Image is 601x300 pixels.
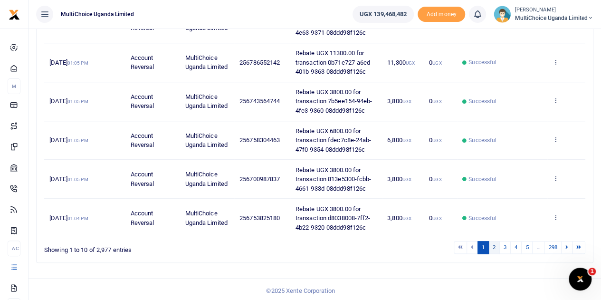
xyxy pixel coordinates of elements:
span: Account Reversal [131,93,154,110]
div: Showing 1 to 10 of 2,977 entries [44,240,266,255]
span: Rebate UGX 6800.00 for transaction fdec7c8e-24ab-47f0-9354-08ddd98f126c [296,127,372,153]
span: [DATE] [49,59,88,66]
span: 6,800 [387,136,411,144]
span: MultiChoice Uganda Limited [185,210,227,226]
span: 256743564744 [239,97,280,105]
span: 11,300 [387,59,415,66]
span: 256753825180 [239,214,280,222]
span: 256786552142 [239,59,280,66]
span: 0 [429,136,441,144]
span: 256758304463 [239,136,280,144]
li: Toup your wallet [418,7,465,22]
a: 4 [510,241,522,254]
li: Wallet ballance [349,6,418,23]
span: Successful [468,97,496,106]
small: 01:05 PM [67,99,88,104]
span: Account Reversal [131,54,154,71]
span: Rebate UGX 3800.00 for transaction 813e5300-fcbb-4661-933d-08ddd98f126c [296,166,372,192]
small: UGX [432,60,441,66]
a: Add money [418,10,465,17]
a: 2 [488,241,500,254]
small: 01:04 PM [67,216,88,221]
span: Rebate UGX 3800.00 for transaction 7b5ee154-94eb-4fe3-9360-08ddd98f126c [296,88,372,114]
span: 0 [429,214,441,222]
small: UGX [432,138,441,143]
span: Successful [468,58,496,67]
span: Rebate UGX 3800.00 for transaction d8038008-7ff2-4b22-9320-08ddd98f126c [296,205,371,231]
small: UGX [432,216,441,221]
small: 01:05 PM [67,138,88,143]
span: [DATE] [49,175,88,183]
span: 3,800 [387,214,411,222]
small: UGX [432,99,441,104]
span: Rebate UGX 11300.00 for transaction 0b71e727-a6ed-401b-9363-08ddd98f126c [296,49,372,75]
img: profile-user [494,6,511,23]
span: UGX 139,468,482 [360,10,407,19]
span: 0 [429,97,441,105]
span: MultiChoice Uganda Limited [185,132,227,149]
a: UGX 139,468,482 [353,6,414,23]
span: Successful [468,175,496,184]
li: Ac [8,241,20,256]
span: [DATE] [49,136,88,144]
small: UGX [402,99,411,104]
small: 01:05 PM [67,177,88,182]
span: MultiChoice Uganda Limited [57,10,138,19]
small: UGX [406,60,415,66]
span: 1 [588,268,596,275]
span: Add money [418,7,465,22]
span: 3,800 [387,97,411,105]
span: Successful [468,136,496,145]
small: UGX [402,177,411,182]
a: 1 [477,241,489,254]
span: 256700987837 [239,175,280,183]
span: MultiChoice Uganda Limited [185,171,227,187]
a: profile-user [PERSON_NAME] MultiChoice Uganda Limited [494,6,593,23]
a: 298 [544,241,561,254]
span: [DATE] [49,214,88,222]
span: Account Reversal [131,132,154,149]
a: logo-small logo-large logo-large [9,10,20,18]
a: 5 [521,241,533,254]
span: MultiChoice Uganda Limited [185,54,227,71]
span: [DATE] [49,97,88,105]
span: 0 [429,59,441,66]
span: MultiChoice Uganda Limited [185,93,227,110]
span: 3,800 [387,175,411,183]
small: [PERSON_NAME] [515,6,593,14]
small: UGX [402,138,411,143]
span: Account Reversal [131,171,154,187]
small: UGX [402,216,411,221]
img: logo-small [9,9,20,20]
small: 01:05 PM [67,60,88,66]
span: Account Reversal [131,210,154,226]
small: UGX [432,177,441,182]
a: 3 [499,241,511,254]
span: 0 [429,175,441,183]
span: Successful [468,214,496,223]
iframe: Intercom live chat [569,268,591,290]
span: MultiChoice Uganda Limited [515,14,593,22]
li: M [8,78,20,94]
